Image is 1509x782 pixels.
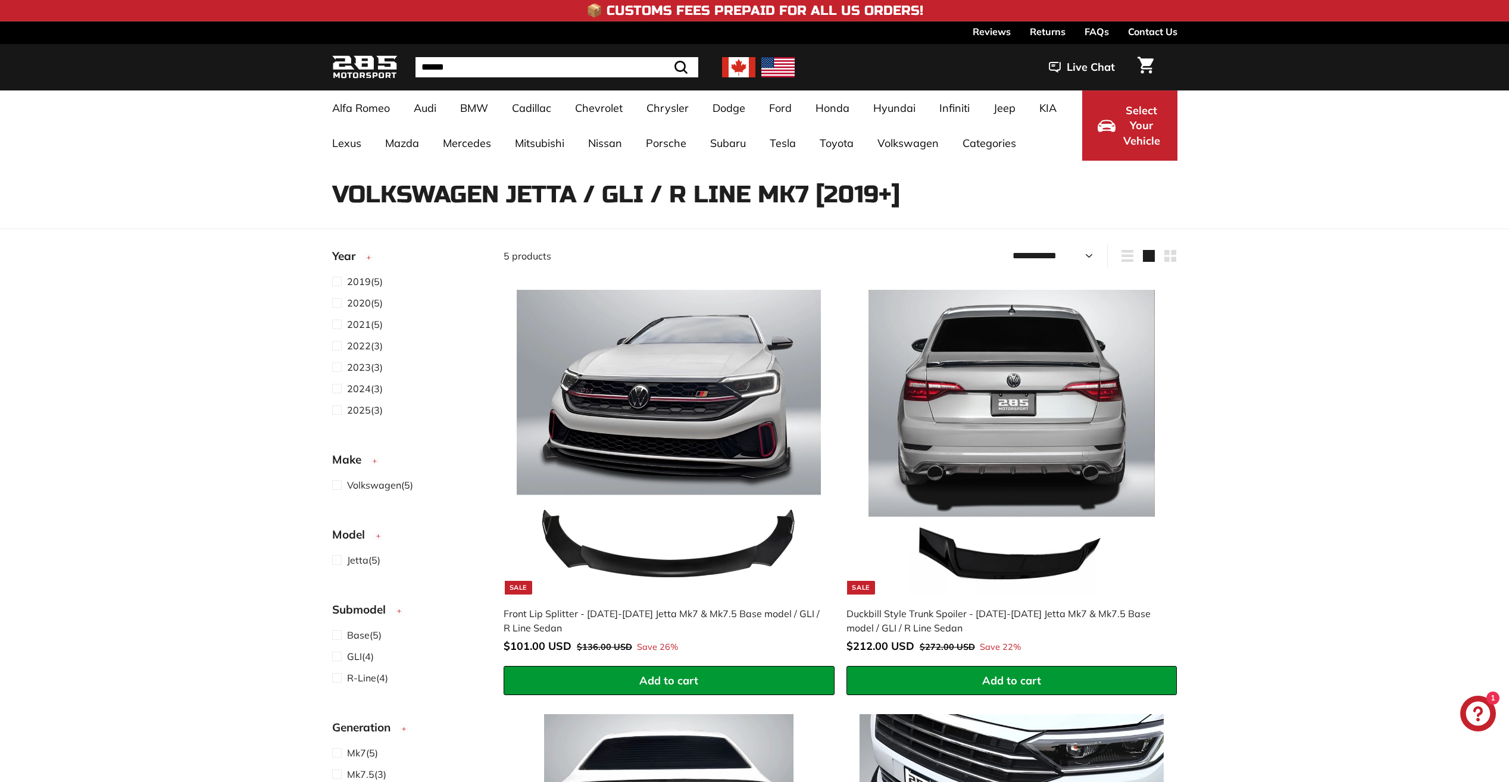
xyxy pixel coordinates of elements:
[846,606,1166,635] div: Duckbill Style Trunk Spoiler - [DATE]-[DATE] Jetta Mk7 & Mk7.5 Base model / GLI / R Line Sedan
[332,448,485,477] button: Make
[563,90,635,126] a: Chevrolet
[347,478,413,492] span: (5)
[332,54,398,82] img: Logo_285_Motorsport_areodynamics_components
[347,361,371,373] span: 2023
[920,642,975,652] span: $272.00 USD
[1027,90,1069,126] a: KIA
[347,274,383,289] span: (5)
[980,641,1021,654] span: Save 22%
[373,126,431,161] a: Mazda
[1128,21,1177,42] a: Contact Us
[982,674,1041,687] span: Add to cart
[347,360,383,374] span: (3)
[347,671,388,685] span: (4)
[982,90,1027,126] a: Jeep
[332,601,395,618] span: Submodel
[1030,21,1066,42] a: Returns
[332,719,399,736] span: Generation
[1067,60,1115,75] span: Live Chat
[846,639,914,653] span: $212.00 USD
[431,126,503,161] a: Mercedes
[503,126,576,161] a: Mitsubishi
[332,244,485,274] button: Year
[634,126,698,161] a: Porsche
[347,296,383,310] span: (5)
[347,629,370,641] span: Base
[347,479,401,491] span: Volkswagen
[698,126,758,161] a: Subaru
[347,381,383,396] span: (3)
[347,649,374,664] span: (4)
[757,90,804,126] a: Ford
[504,639,571,653] span: $101.00 USD
[347,767,386,781] span: (3)
[500,90,563,126] a: Cadillac
[347,297,371,309] span: 2020
[347,339,383,353] span: (3)
[332,526,374,543] span: Model
[347,554,368,566] span: Jetta
[402,90,448,126] a: Audi
[504,249,841,263] div: 5 products
[332,451,370,468] span: Make
[808,126,866,161] a: Toyota
[505,581,532,595] div: Sale
[347,650,362,662] span: GLI
[846,666,1177,696] button: Add to cart
[576,126,634,161] a: Nissan
[347,628,382,642] span: (5)
[1457,696,1499,734] inbox-online-store-chat: Shopify online store chat
[504,606,823,635] div: Front Lip Splitter - [DATE]-[DATE] Jetta Mk7 & Mk7.5 Base model / GLI / R Line Sedan
[1130,47,1161,87] a: Cart
[701,90,757,126] a: Dodge
[347,747,366,759] span: Mk7
[577,642,632,652] span: $136.00 USD
[1085,21,1109,42] a: FAQs
[347,317,383,331] span: (5)
[637,641,678,654] span: Save 26%
[415,57,698,77] input: Search
[347,746,378,760] span: (5)
[320,126,373,161] a: Lexus
[1033,52,1130,82] button: Live Chat
[866,126,951,161] a: Volkswagen
[1082,90,1177,161] button: Select Your Vehicle
[332,598,485,627] button: Submodel
[347,403,383,417] span: (3)
[846,277,1177,666] a: Sale Duckbill Style Trunk Spoiler - [DATE]-[DATE] Jetta Mk7 & Mk7.5 Base model / GLI / R Line Sed...
[586,4,923,18] h4: 📦 Customs Fees Prepaid for All US Orders!
[847,581,874,595] div: Sale
[635,90,701,126] a: Chrysler
[347,276,371,287] span: 2019
[804,90,861,126] a: Honda
[347,404,371,416] span: 2025
[504,277,835,666] a: Sale Front Lip Splitter - [DATE]-[DATE] Jetta Mk7 & Mk7.5 Base model / GLI / R Line Sedan Save 26%
[951,126,1028,161] a: Categories
[332,182,1177,208] h1: Volkswagen Jetta / GLI / R Line Mk7 [2019+]
[347,383,371,395] span: 2024
[332,523,485,552] button: Model
[347,768,374,780] span: Mk7.5
[1121,103,1162,149] span: Select Your Vehicle
[861,90,927,126] a: Hyundai
[448,90,500,126] a: BMW
[347,553,380,567] span: (5)
[973,21,1011,42] a: Reviews
[332,715,485,745] button: Generation
[347,672,376,684] span: R-Line
[639,674,698,687] span: Add to cart
[320,90,402,126] a: Alfa Romeo
[347,318,371,330] span: 2021
[347,340,371,352] span: 2022
[504,666,835,696] button: Add to cart
[332,248,364,265] span: Year
[927,90,982,126] a: Infiniti
[758,126,808,161] a: Tesla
